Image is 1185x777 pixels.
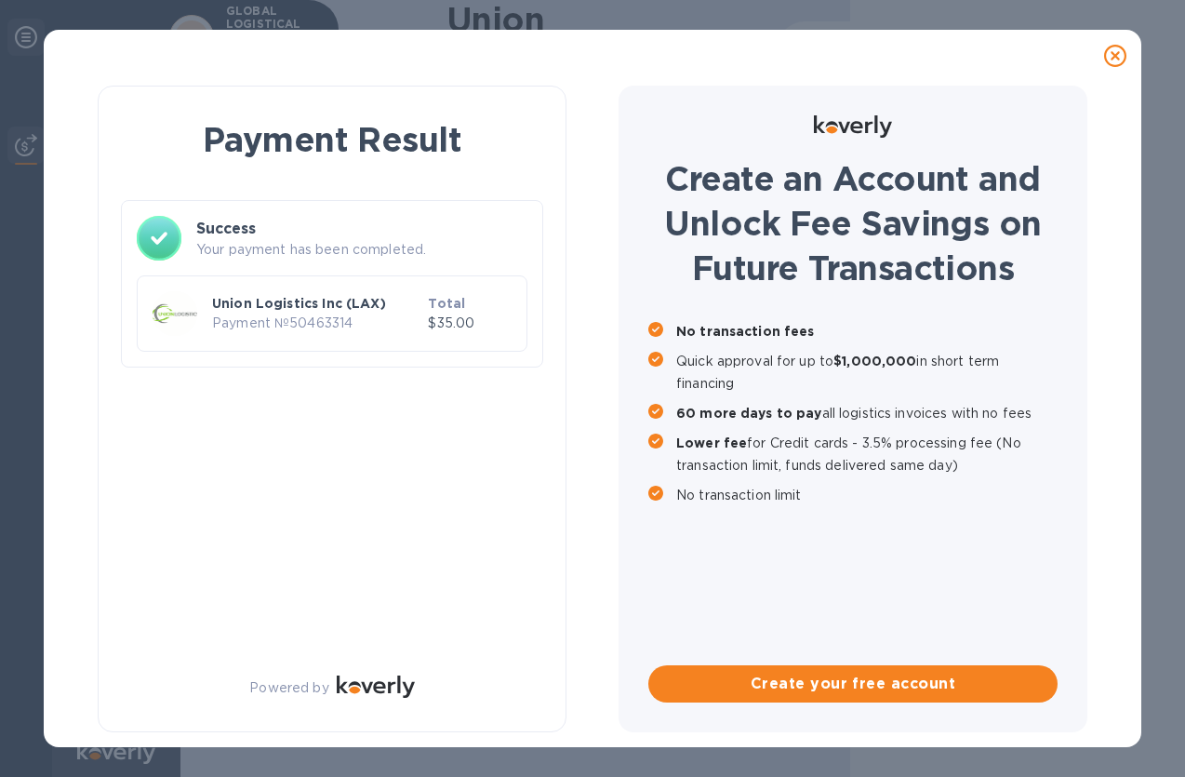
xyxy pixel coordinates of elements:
[676,402,1058,424] p: all logistics invoices with no fees
[648,156,1058,290] h1: Create an Account and Unlock Fee Savings on Future Transactions
[676,432,1058,476] p: for Credit cards - 3.5% processing fee (No transaction limit, funds delivered same day)
[676,406,822,421] b: 60 more days to pay
[212,294,420,313] p: Union Logistics Inc (LAX)
[128,116,536,163] h1: Payment Result
[212,314,420,333] p: Payment № 50463314
[249,678,328,698] p: Powered by
[428,314,512,333] p: $35.00
[676,324,815,339] b: No transaction fees
[196,240,527,260] p: Your payment has been completed.
[833,354,916,368] b: $1,000,000
[648,665,1058,703] button: Create your free account
[676,435,747,450] b: Lower fee
[196,218,527,240] h3: Success
[428,296,465,311] b: Total
[663,673,1043,695] span: Create your free account
[676,350,1058,395] p: Quick approval for up to in short term financing
[814,115,892,138] img: Logo
[676,484,1058,506] p: No transaction limit
[337,676,415,698] img: Logo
